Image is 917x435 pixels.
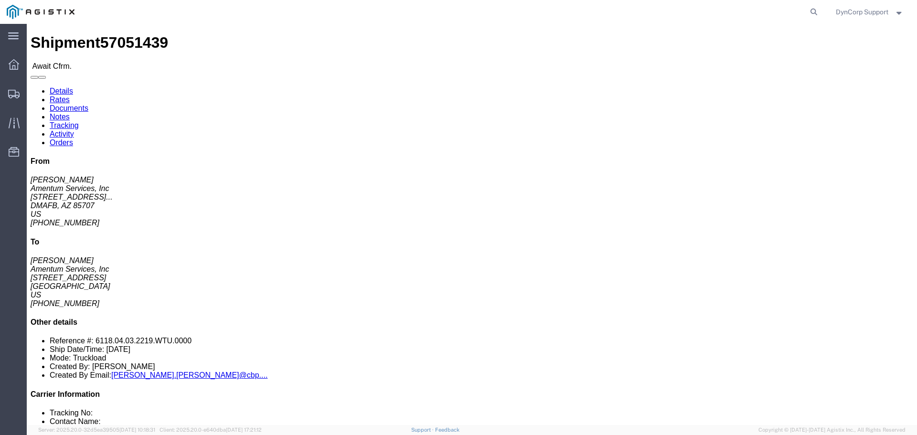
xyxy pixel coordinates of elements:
span: DynCorp Support [836,7,888,17]
iframe: FS Legacy Container [27,24,917,425]
span: Server: 2025.20.0-32d5ea39505 [38,427,155,433]
span: Client: 2025.20.0-e640dba [160,427,262,433]
span: [DATE] 17:21:12 [226,427,262,433]
span: [DATE] 10:18:31 [119,427,155,433]
a: Support [411,427,435,433]
button: DynCorp Support [835,6,904,18]
a: Feedback [435,427,459,433]
span: Copyright © [DATE]-[DATE] Agistix Inc., All Rights Reserved [758,426,906,434]
img: logo [7,5,75,19]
